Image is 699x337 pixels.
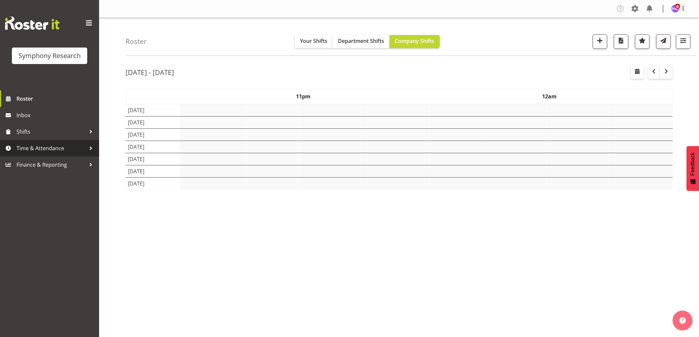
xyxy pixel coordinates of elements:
span: Your Shifts [300,37,327,45]
img: help-xxl-2.png [679,317,686,324]
button: Highlight an important date within the roster. [635,34,649,49]
button: Add a new shift [593,34,607,49]
span: Feedback [690,152,696,176]
button: Select a specific date within the roster. [631,66,644,79]
button: Department Shifts [333,35,389,48]
span: Department Shifts [338,37,384,45]
h2: [DATE] - [DATE] [126,68,174,77]
td: [DATE] [126,153,181,165]
th: 11pm [180,89,426,104]
img: hitesh-makan1261.jpg [671,5,679,13]
button: Send a list of all shifts for the selected filtered period to all rostered employees. [656,34,671,49]
td: [DATE] [126,128,181,141]
img: Rosterit website logo [5,17,59,30]
button: Feedback - Show survey [686,146,699,191]
div: Symphony Research [18,51,81,61]
span: Company Shifts [395,37,434,45]
td: [DATE] [126,116,181,128]
th: 12am [426,89,673,104]
span: Shifts [17,127,86,137]
span: Finance & Reporting [17,160,86,170]
button: Company Shifts [389,35,440,48]
td: [DATE] [126,177,181,189]
h4: Roster [126,38,147,45]
button: Filter Shifts [676,34,690,49]
td: [DATE] [126,165,181,177]
td: [DATE] [126,141,181,153]
span: Inbox [17,110,96,120]
button: Your Shifts [295,35,333,48]
button: Download a PDF of the roster according to the set date range. [614,34,628,49]
td: [DATE] [126,104,181,117]
span: Roster [17,94,96,104]
span: Time & Attendance [17,143,86,153]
